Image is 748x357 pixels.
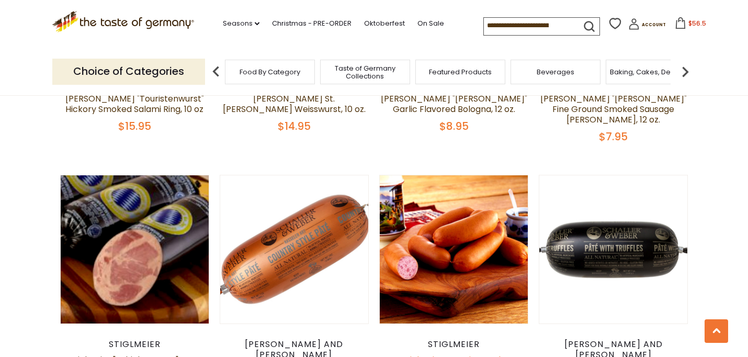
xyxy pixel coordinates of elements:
[628,18,666,34] a: Account
[278,119,311,133] span: $14.95
[537,68,574,76] a: Beverages
[379,339,528,350] div: Stiglmeier
[60,339,209,350] div: Stiglmeier
[240,68,300,76] a: Food By Category
[118,119,151,133] span: $15.95
[381,82,527,115] a: [PERSON_NAME] and [PERSON_NAME] "[PERSON_NAME]" Garlic Flavored Bologna, 12 oz.
[223,82,366,115] a: [PERSON_NAME] and [PERSON_NAME] St. [PERSON_NAME] Weisswurst, 10 oz.
[272,18,352,29] a: Christmas - PRE-ORDER
[65,82,204,115] a: [PERSON_NAME] and [PERSON_NAME] "Touristenwurst" Hickory Smoked Salami Ring, 10 oz
[223,18,259,29] a: Seasons
[61,175,209,323] img: Stiglmeier "Schinkenwurst" Ham Bologna, 2lbs.
[220,175,368,323] img: Schaller and Weber "Kasseler" Country Ground Liver Pate, 7 oz.
[52,59,205,84] p: Choice of Categories
[642,22,666,28] span: Account
[380,175,528,323] img: Stiglmeier Bavarian-style Knockwurst, 1 lbs.
[323,64,407,80] a: Taste of Germany Collections
[540,82,687,126] a: [PERSON_NAME] and [PERSON_NAME] "[PERSON_NAME]" Fine Ground Smoked Sausage [PERSON_NAME], 12 oz.
[610,68,691,76] a: Baking, Cakes, Desserts
[668,17,712,33] button: $56.5
[675,61,696,82] img: next arrow
[417,18,444,29] a: On Sale
[439,119,469,133] span: $8.95
[206,61,226,82] img: previous arrow
[429,68,492,76] a: Featured Products
[364,18,405,29] a: Oktoberfest
[539,175,687,323] img: Schaller & Weber Liver Pate with Truffles, 7 oz.
[599,129,628,144] span: $7.95
[688,19,706,28] span: $56.5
